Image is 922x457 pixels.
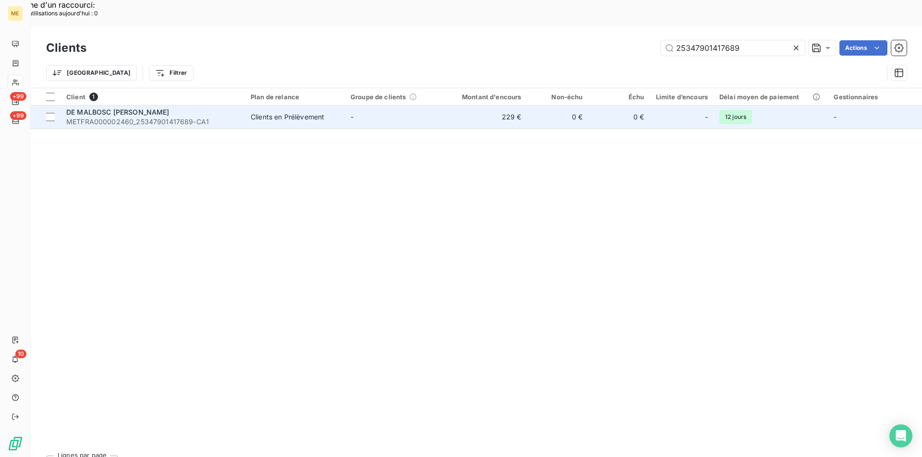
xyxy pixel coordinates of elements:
[889,424,912,447] div: Open Intercom Messenger
[445,105,527,129] td: 229 €
[46,39,86,57] h3: Clients
[839,40,887,56] button: Actions
[450,93,522,101] div: Montant d'encours
[351,93,406,101] span: Groupe de clients
[66,93,85,101] span: Client
[834,93,922,101] div: Gestionnaires
[15,350,26,358] span: 10
[149,65,193,81] button: Filtrer
[656,93,708,101] div: Limite d’encours
[719,93,822,101] div: Délai moyen de paiement
[10,92,26,101] span: +99
[527,105,589,129] td: 0 €
[46,65,137,81] button: [GEOGRAPHIC_DATA]
[834,113,837,121] span: -
[705,112,708,122] span: -
[351,113,353,121] span: -
[661,40,805,56] input: Rechercher
[66,117,239,127] span: METFRA000002460_25347901417689-CA1
[89,93,98,101] span: 1
[66,108,170,116] span: DE MALBOSC [PERSON_NAME]
[719,110,752,124] span: 12 jours
[589,105,650,129] td: 0 €
[8,436,23,451] img: Logo LeanPay
[533,93,583,101] div: Non-échu
[251,112,324,122] div: Clients en Prélèvement
[251,93,339,101] div: Plan de relance
[10,111,26,120] span: +99
[594,93,644,101] div: Échu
